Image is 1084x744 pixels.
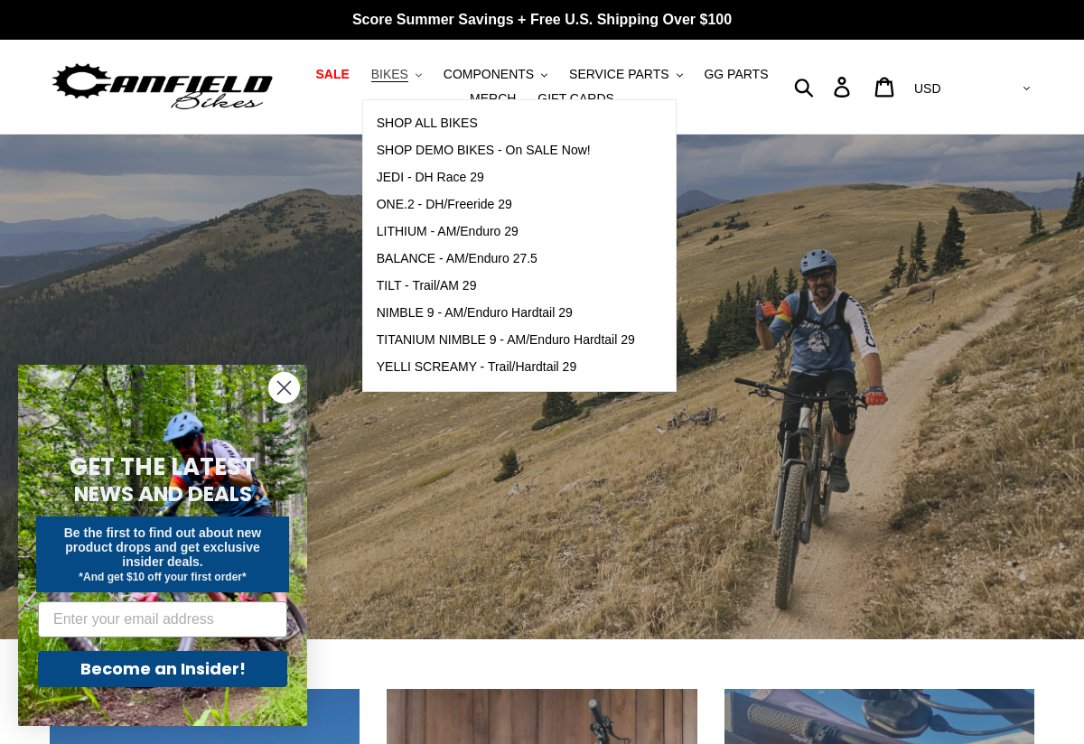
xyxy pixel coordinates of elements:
[377,278,477,293] span: TILT - Trail/AM 29
[363,354,649,381] a: YELLI SCREAMY - Trail/Hardtail 29
[363,273,649,300] a: TILT - Trail/AM 29
[377,224,519,239] span: LITHIUM - AM/Enduro 29
[363,219,649,246] a: LITHIUM - AM/Enduro 29
[528,87,623,111] a: GIFT CARDS
[306,62,358,87] a: SALE
[695,62,777,87] a: GG PARTS
[363,327,649,354] a: TITANIUM NIMBLE 9 - AM/Enduro Hardtail 29
[70,451,256,483] span: GET THE LATEST
[50,59,276,116] img: Canfield Bikes
[74,479,252,508] span: NEWS AND DEALS
[363,137,649,164] a: SHOP DEMO BIKES - On SALE Now!
[64,525,262,569] span: Be the first to find out about new product drops and get exclusive insider deals.
[79,571,246,583] span: *And get $10 off your first order*
[315,67,349,82] span: SALE
[537,91,614,107] span: GIFT CARDS
[371,67,408,82] span: BIKES
[362,62,431,87] button: BIKES
[377,332,635,348] span: TITANIUM NIMBLE 9 - AM/Enduro Hardtail 29
[377,170,484,185] span: JEDI - DH Race 29
[268,372,300,404] button: Close dialog
[377,251,537,266] span: BALANCE - AM/Enduro 27.5
[444,67,534,82] span: COMPONENTS
[38,651,287,687] button: Become an Insider!
[363,164,649,191] a: JEDI - DH Race 29
[38,601,287,637] input: Enter your email address
[704,67,768,82] span: GG PARTS
[470,91,516,107] span: MERCH
[363,300,649,327] a: NIMBLE 9 - AM/Enduro Hardtail 29
[560,62,691,87] button: SERVICE PARTS
[363,191,649,219] a: ONE.2 - DH/Freeride 29
[377,305,573,321] span: NIMBLE 9 - AM/Enduro Hardtail 29
[377,143,591,158] span: SHOP DEMO BIKES - On SALE Now!
[377,197,512,212] span: ONE.2 - DH/Freeride 29
[363,110,649,137] a: SHOP ALL BIKES
[377,359,577,375] span: YELLI SCREAMY - Trail/Hardtail 29
[461,87,525,111] a: MERCH
[377,116,478,131] span: SHOP ALL BIKES
[435,62,556,87] button: COMPONENTS
[363,246,649,273] a: BALANCE - AM/Enduro 27.5
[569,67,668,82] span: SERVICE PARTS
